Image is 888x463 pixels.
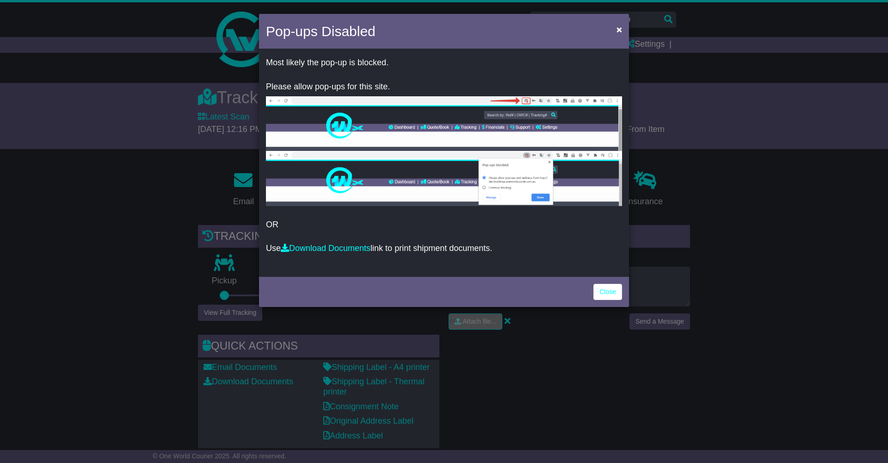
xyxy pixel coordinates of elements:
p: Use link to print shipment documents. [266,244,622,254]
a: Download Documents [281,244,370,253]
p: Please allow pop-ups for this site. [266,82,622,92]
div: OR [259,51,629,275]
img: allow-popup-2.png [266,151,622,206]
a: Close [593,284,622,300]
h4: Pop-ups Disabled [266,21,376,42]
img: allow-popup-1.png [266,96,622,151]
span: × [617,24,622,35]
p: Most likely the pop-up is blocked. [266,58,622,68]
button: Close [612,20,627,39]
